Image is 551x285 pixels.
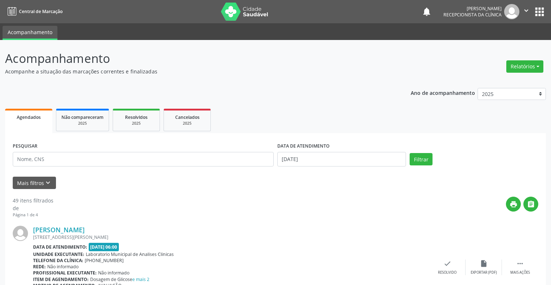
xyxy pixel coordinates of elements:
div: 2025 [118,121,154,126]
button: Mais filtroskeyboard_arrow_down [13,177,56,189]
button:  [523,197,538,212]
div: 2025 [169,121,205,126]
span: Não informado [98,270,129,276]
p: Ano de acompanhamento [411,88,475,97]
div: de [13,204,53,212]
b: Profissional executante: [33,270,97,276]
div: Exportar (PDF) [471,270,497,275]
span: Central de Marcação [19,8,63,15]
label: PESQUISAR [13,141,37,152]
i:  [516,260,524,268]
span: Cancelados [175,114,200,120]
input: Nome, CNS [13,152,274,166]
span: Laboratorio Municipal de Analises Clinicas [86,251,174,257]
button: print [506,197,521,212]
button: apps [533,5,546,18]
i: check [443,260,451,268]
b: Rede: [33,264,46,270]
div: 2025 [61,121,104,126]
button: Relatórios [506,60,543,73]
p: Acompanhamento [5,49,384,68]
span: Não compareceram [61,114,104,120]
a: Central de Marcação [5,5,63,17]
span: Dosagem de Glicose [90,276,149,282]
div: Resolvido [438,270,457,275]
b: Data de atendimento: [33,244,87,250]
label: DATA DE ATENDIMENTO [277,141,330,152]
a: e mais 2 [132,276,149,282]
i:  [527,200,535,208]
button:  [519,4,533,19]
span: Resolvidos [125,114,148,120]
span: Não informado [47,264,79,270]
b: Item de agendamento: [33,276,89,282]
button: Filtrar [410,153,433,165]
div: [STREET_ADDRESS][PERSON_NAME] [33,234,429,240]
i: insert_drive_file [480,260,488,268]
span: Recepcionista da clínica [443,12,502,18]
i:  [522,7,530,15]
span: [DATE] 06:00 [89,243,119,251]
i: keyboard_arrow_down [44,179,52,187]
span: [PHONE_NUMBER] [85,257,124,264]
span: Agendados [17,114,41,120]
div: 49 itens filtrados [13,197,53,204]
i: print [510,200,518,208]
div: Mais ações [510,270,530,275]
b: Telefone da clínica: [33,257,83,264]
div: [PERSON_NAME] [443,5,502,12]
b: Unidade executante: [33,251,84,257]
img: img [504,4,519,19]
button: notifications [422,7,432,17]
input: Selecione um intervalo [277,152,406,166]
div: Página 1 de 4 [13,212,53,218]
p: Acompanhe a situação das marcações correntes e finalizadas [5,68,384,75]
img: img [13,226,28,241]
a: Acompanhamento [3,26,57,40]
a: [PERSON_NAME] [33,226,85,234]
